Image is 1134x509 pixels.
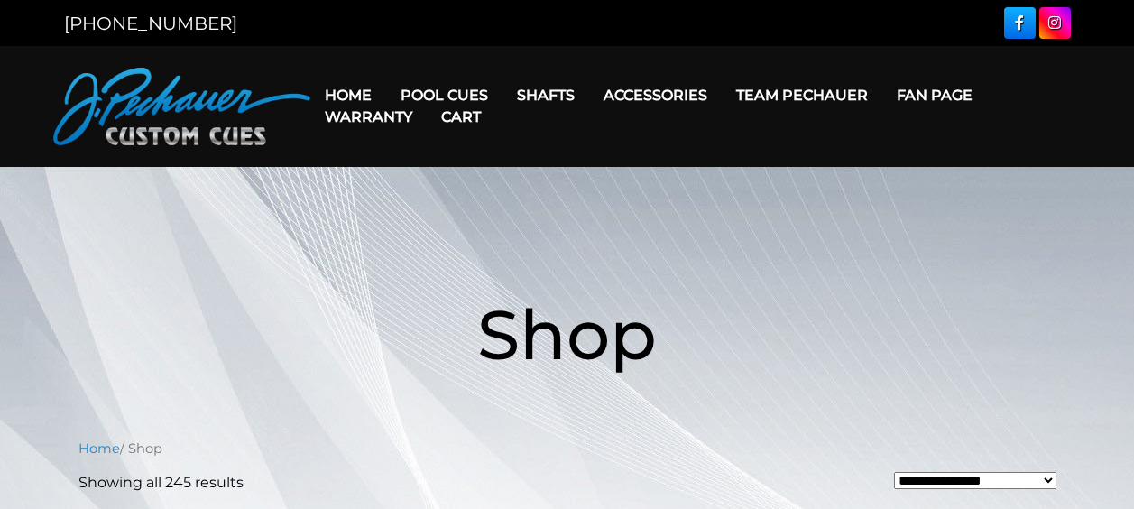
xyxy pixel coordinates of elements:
[386,72,502,118] a: Pool Cues
[894,472,1056,489] select: Shop order
[427,94,495,140] a: Cart
[477,292,657,376] span: Shop
[78,439,1056,458] nav: Breadcrumb
[53,68,310,145] img: Pechauer Custom Cues
[78,440,120,457] a: Home
[502,72,589,118] a: Shafts
[589,72,722,118] a: Accessories
[722,72,882,118] a: Team Pechauer
[78,472,244,494] p: Showing all 245 results
[310,72,386,118] a: Home
[310,94,427,140] a: Warranty
[64,13,237,34] a: [PHONE_NUMBER]
[882,72,987,118] a: Fan Page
